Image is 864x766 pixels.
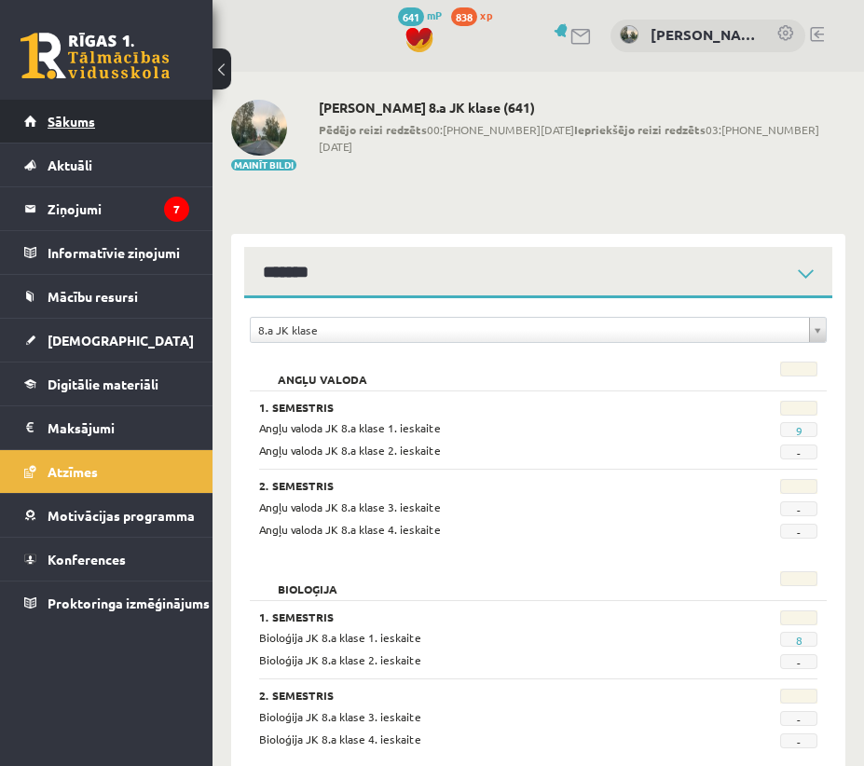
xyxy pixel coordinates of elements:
span: Bioloģija JK 8.a klase 1. ieskaite [259,630,421,645]
span: Bioloģija JK 8.a klase 4. ieskaite [259,732,421,746]
b: Pēdējo reizi redzēts [319,122,427,137]
h3: 2. Semestris [259,479,720,492]
span: Proktoringa izmēģinājums [48,595,210,611]
a: Atzīmes [24,450,189,493]
span: 838 [451,7,477,26]
span: Bioloģija JK 8.a klase 2. ieskaite [259,652,421,667]
a: Motivācijas programma [24,494,189,537]
a: 838 xp [451,7,501,22]
span: 8.a JK klase [258,318,802,342]
legend: Ziņojumi [48,187,189,230]
legend: Maksājumi [48,406,189,449]
span: Sākums [48,113,95,130]
a: Aktuāli [24,144,189,186]
h2: [PERSON_NAME] 8.a JK klase (641) [319,100,845,116]
a: [DEMOGRAPHIC_DATA] [24,319,189,362]
a: Digitālie materiāli [24,362,189,405]
span: - [780,733,817,748]
span: 641 [398,7,424,26]
span: - [780,501,817,516]
span: Aktuāli [48,157,92,173]
a: Ziņojumi7 [24,187,189,230]
span: - [780,524,817,539]
span: - [780,445,817,459]
span: Digitālie materiāli [48,376,158,392]
span: Angļu valoda JK 8.a klase 1. ieskaite [259,420,441,435]
b: Iepriekšējo reizi redzēts [574,122,706,137]
a: Maksājumi [24,406,189,449]
span: Bioloģija JK 8.a klase 3. ieskaite [259,709,421,724]
legend: Informatīvie ziņojumi [48,231,189,274]
span: - [780,711,817,726]
a: 8 [795,633,802,648]
span: Angļu valoda JK 8.a klase 3. ieskaite [259,499,441,514]
img: Marks Rutkovskis [620,25,638,44]
span: Mācību resursi [48,288,138,305]
a: Informatīvie ziņojumi [24,231,189,274]
h3: 2. Semestris [259,689,720,702]
button: Mainīt bildi [231,159,296,171]
a: 9 [795,423,802,438]
span: Atzīmes [48,463,98,480]
a: Mācību resursi [24,275,189,318]
span: [DEMOGRAPHIC_DATA] [48,332,194,349]
a: [PERSON_NAME] [651,24,758,46]
h2: Angļu valoda [259,362,386,380]
h3: 1. Semestris [259,401,720,414]
a: Konferences [24,538,189,581]
span: mP [427,7,442,22]
span: Angļu valoda JK 8.a klase 2. ieskaite [259,443,441,458]
span: Angļu valoda JK 8.a klase 4. ieskaite [259,522,441,537]
a: Proktoringa izmēģinājums [24,581,189,624]
i: 7 [164,197,189,222]
a: Rīgas 1. Tālmācības vidusskola [21,33,170,79]
h3: 1. Semestris [259,610,720,623]
a: 8.a JK klase [251,318,826,342]
img: Marks Rutkovskis [231,100,287,156]
h2: Bioloģija [259,571,356,590]
a: Sākums [24,100,189,143]
span: 00:[PHONE_NUMBER][DATE] 03:[PHONE_NUMBER][DATE] [319,121,845,155]
span: - [780,654,817,669]
a: 641 mP [398,7,442,22]
span: Motivācijas programma [48,507,195,524]
span: xp [480,7,492,22]
span: Konferences [48,551,126,568]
